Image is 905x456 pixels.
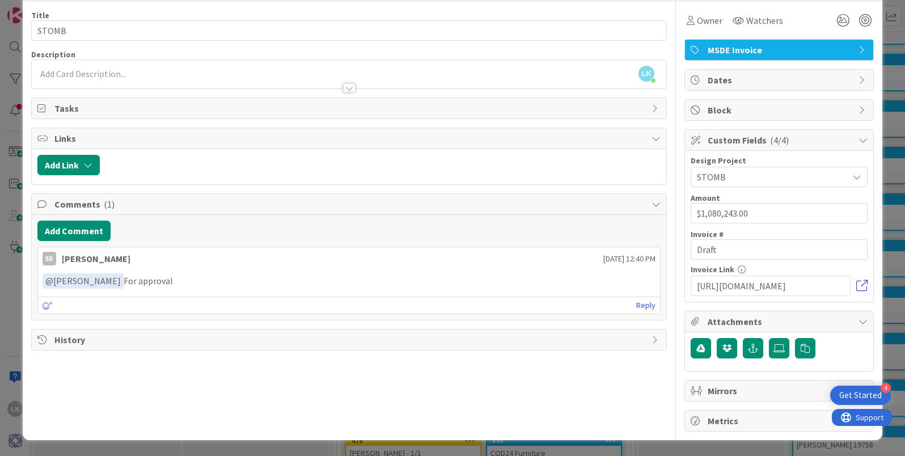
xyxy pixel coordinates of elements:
[54,132,646,145] span: Links
[54,333,646,347] span: History
[697,169,842,185] span: STOMB
[691,229,724,239] label: Invoice #
[697,14,722,27] span: Owner
[638,66,654,82] span: LK
[691,265,868,273] div: Invoice Link
[45,275,121,286] span: [PERSON_NAME]
[830,386,891,405] div: Open Get Started checklist, remaining modules: 4
[691,193,720,203] label: Amount
[708,384,853,398] span: Mirrors
[708,103,853,117] span: Block
[24,2,52,15] span: Support
[37,221,111,241] button: Add Comment
[708,414,853,428] span: Metrics
[603,253,656,265] span: [DATE] 12:40 PM
[636,298,656,313] a: Reply
[54,197,646,211] span: Comments
[31,10,49,20] label: Title
[746,14,783,27] span: Watchers
[708,43,853,57] span: MSDE Invoice
[708,133,853,147] span: Custom Fields
[43,252,56,265] div: SD
[31,20,667,41] input: type card name here...
[839,390,882,401] div: Get Started
[881,383,891,393] div: 4
[54,102,646,115] span: Tasks
[62,252,130,265] div: [PERSON_NAME]
[708,315,853,328] span: Attachments
[37,155,100,175] button: Add Link
[45,275,53,286] span: @
[708,73,853,87] span: Dates
[691,157,868,164] div: Design Project
[43,273,656,289] p: For approval
[104,199,115,210] span: ( 1 )
[770,134,789,146] span: ( 4/4 )
[31,49,75,60] span: Description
